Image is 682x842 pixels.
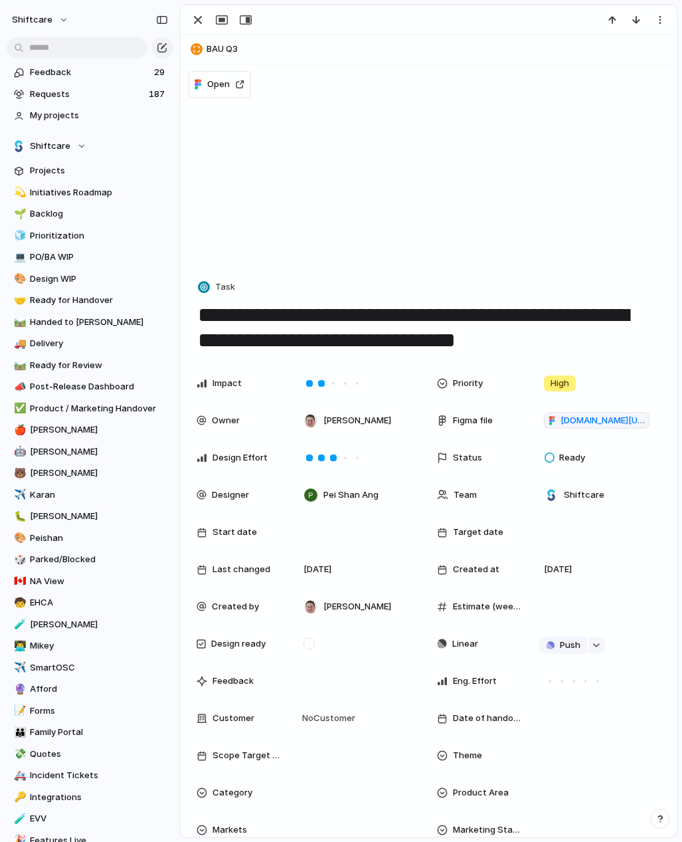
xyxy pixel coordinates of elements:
button: 🎲 [12,553,25,566]
a: 🧪[PERSON_NAME] [7,615,173,635]
div: 👨‍💻 [14,639,23,654]
span: Family Portal [30,726,168,739]
span: Feedback [30,66,150,79]
div: 🤝 [14,293,23,308]
button: 👪 [12,726,25,739]
span: Shiftcare [30,140,70,153]
span: BAU Q3 [207,43,671,56]
button: 💻 [12,251,25,264]
button: 💸 [12,748,25,761]
span: EHCA [30,596,168,609]
div: 🎲Parked/Blocked [7,550,173,570]
button: 🐛 [12,510,25,523]
a: 🎨Design WIP [7,269,173,289]
div: 👨‍💻Mikey [7,636,173,656]
span: 187 [149,88,167,101]
div: 🧒EHCA [7,593,173,613]
a: 🍎[PERSON_NAME] [7,420,173,440]
a: 🐻[PERSON_NAME] [7,463,173,483]
button: 🍎 [12,423,25,437]
button: 🤝 [12,294,25,307]
a: 🤖[PERSON_NAME] [7,442,173,462]
button: 🧊 [12,229,25,243]
button: Push [539,637,587,654]
a: 🔑Integrations [7,788,173,807]
span: Design Effort [213,451,268,465]
a: Feedback29 [7,62,173,82]
span: PO/BA WIP [30,251,168,264]
div: 🇨🇦 [14,574,23,589]
span: Shiftcare [564,488,604,502]
button: 🇨🇦 [12,575,25,588]
div: ✈️Karan [7,485,173,505]
span: Incident Tickets [30,769,168,782]
span: Date of handover [453,712,522,725]
a: 🧪EVV [7,809,173,829]
div: 🔑 [14,789,23,805]
div: 🌱 [14,207,23,222]
button: 🚚 [12,337,25,350]
span: Pei Shan Ang [323,488,379,502]
button: 👨‍💻 [12,639,25,653]
button: 💫 [12,186,25,199]
span: Start date [213,526,257,539]
div: 🎨 [14,530,23,546]
span: Category [213,786,252,799]
span: Quotes [30,748,168,761]
span: Product / Marketing Handover [30,402,168,415]
a: 📣Post-Release Dashboard [7,377,173,397]
div: 🐛[PERSON_NAME] [7,506,173,526]
span: Scope Target Date [213,749,282,762]
a: [DOMAIN_NAME][URL] [544,412,650,429]
a: 🌱Backlog [7,204,173,224]
a: 💻PO/BA WIP [7,247,173,267]
div: ✈️ [14,660,23,675]
span: Owner [212,414,240,427]
button: 🛤️ [12,316,25,329]
span: Ready for Review [30,359,168,372]
span: Markets [213,823,247,837]
a: 🇨🇦NA View [7,572,173,591]
div: 🧊 [14,228,23,243]
div: 💻 [14,250,23,265]
div: 🚑 [14,768,23,784]
span: High [551,377,569,390]
button: 🧒 [12,596,25,609]
span: Created by [212,600,259,613]
span: NA View [30,575,168,588]
a: 👪Family Portal [7,722,173,742]
div: 🛤️ [14,314,23,330]
div: 🚑Incident Tickets [7,766,173,786]
span: Last changed [213,563,270,576]
a: 🔮Afford [7,679,173,699]
span: 29 [154,66,167,79]
a: 💫Initiatives Roadmap [7,183,173,203]
span: EVV [30,812,168,825]
button: ✈️ [12,661,25,675]
div: 🧒 [14,595,23,611]
a: 💸Quotes [7,744,173,764]
a: 🚚Delivery [7,334,173,354]
div: 🛤️Ready for Review [7,356,173,375]
span: [PERSON_NAME] [30,445,168,459]
div: ✈️ [14,487,23,502]
a: ✅Product / Marketing Handover [7,399,173,419]
div: 💫 [14,185,23,200]
button: 🐻 [12,467,25,480]
span: Design WIP [30,272,168,286]
div: 🧊Prioritization [7,226,173,246]
span: [PERSON_NAME] [30,467,168,480]
span: Status [453,451,482,465]
span: Requests [30,88,145,101]
a: ✈️SmartOSC [7,658,173,678]
button: 📣 [12,380,25,393]
div: 📝Forms [7,701,173,721]
a: Requests187 [7,84,173,104]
